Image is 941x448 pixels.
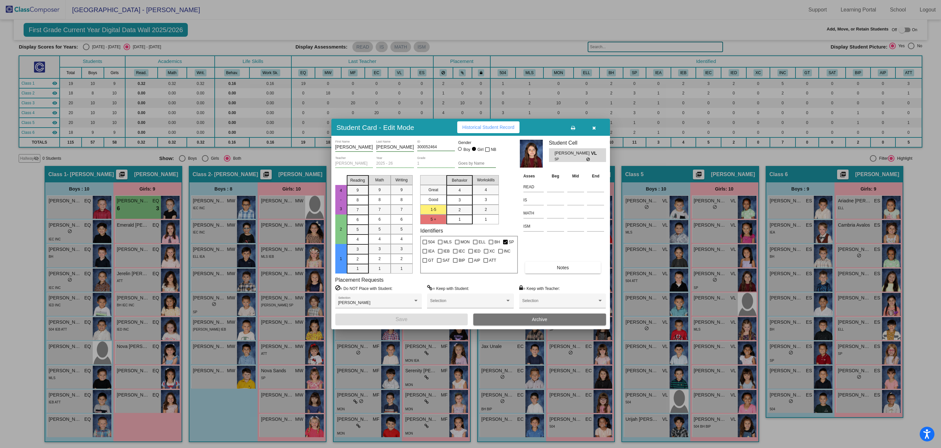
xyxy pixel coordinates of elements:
span: 7 [357,207,359,213]
span: 5 [401,226,403,232]
span: [PERSON_NAME] [555,150,591,157]
button: Historical Student Record [457,121,520,133]
span: MON [461,238,470,246]
span: 8 [379,197,381,203]
label: Placement Requests [335,277,384,283]
span: 3 [401,246,403,252]
span: [PERSON_NAME] [338,300,371,305]
input: teacher [335,161,373,166]
span: 6 [401,216,403,222]
label: = Do NOT Place with Student: [335,285,393,292]
span: 4 [485,187,487,193]
span: 9 [379,187,381,193]
span: 3 [459,197,461,203]
span: Historical Student Record [462,125,515,130]
span: 1 [357,266,359,272]
span: Writing [395,177,407,183]
span: 4 [401,236,403,242]
span: 1 [401,266,403,272]
span: SAT [442,256,450,264]
span: 4 [459,187,461,193]
span: 9 [401,187,403,193]
input: assessment [523,182,544,192]
input: year [376,161,414,166]
label: = Keep with Teacher: [519,285,560,292]
span: 7 [401,207,403,213]
span: 8 [401,197,403,203]
span: SP [509,238,514,246]
span: INC [504,247,511,255]
span: BH [494,238,500,246]
h3: Student Card - Edit Mode [337,123,414,132]
span: Archive [532,317,547,322]
span: Behavior [452,177,467,183]
span: IEA [428,247,434,255]
span: ATT [489,256,496,264]
input: grade [417,161,455,166]
span: Workskills [477,177,495,183]
span: 2 [357,256,359,262]
span: 2 [485,207,487,213]
span: IEC [459,247,465,255]
th: Asses [522,173,545,180]
input: assessment [523,221,544,231]
span: Save [396,316,407,322]
span: Reading [350,177,365,183]
span: 4 [379,236,381,242]
button: Save [335,314,468,325]
span: MLS [443,238,452,246]
span: Math [375,177,384,183]
th: Beg [545,173,566,180]
span: 504 [428,238,435,246]
div: Boy [463,147,470,153]
span: 4 - 3 [338,188,344,211]
span: 2 [459,207,461,213]
span: 6 [357,217,359,223]
span: BIP [459,256,465,264]
span: 8 [357,197,359,203]
label: = Keep with Student: [427,285,469,292]
th: Mid [566,173,586,180]
span: 3 [357,246,359,252]
span: 9 [357,187,359,193]
span: SP [555,157,586,162]
span: 4 [357,236,359,242]
div: Girl [477,147,484,153]
span: 2 [401,256,403,262]
input: Enter ID [417,145,455,150]
input: assessment [523,195,544,205]
span: XC [489,247,495,255]
th: End [585,173,606,180]
span: 5 [357,227,359,233]
button: Archive [473,314,606,325]
mat-label: Gender [458,140,496,146]
span: AIP [474,256,480,264]
input: goes by name [458,161,496,166]
button: Notes [525,262,601,274]
span: 6 [379,216,381,222]
span: IED [474,247,480,255]
span: GT [428,256,434,264]
span: 5 [379,226,381,232]
span: ELL [479,238,485,246]
h3: Student Cell [549,140,606,146]
span: 2 [338,227,344,232]
span: VL [591,150,600,157]
span: 3 [379,246,381,252]
span: 1 [338,256,344,261]
span: NB [491,146,496,153]
span: 7 [379,207,381,213]
span: IEB [443,247,450,255]
span: 1 [379,266,381,272]
span: 1 [459,216,461,222]
input: assessment [523,208,544,218]
span: Notes [557,265,569,270]
span: 2 [379,256,381,262]
span: 1 [485,216,487,222]
label: Identifiers [420,228,443,234]
span: 3 [485,197,487,203]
